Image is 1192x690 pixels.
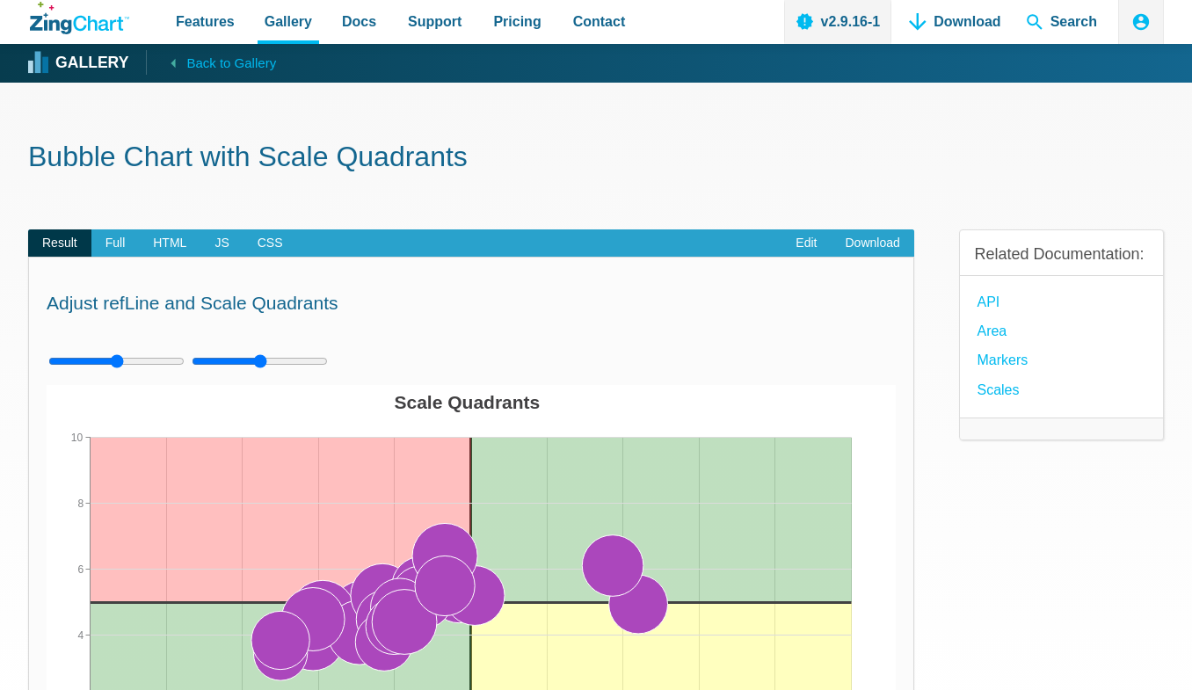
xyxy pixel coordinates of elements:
[977,378,1019,402] a: Scales
[30,2,129,34] a: ZingChart Logo. Click to return to the homepage
[28,139,1164,178] h1: Bubble Chart with Scale Quadrants
[176,10,235,33] span: Features
[408,10,462,33] span: Support
[91,229,140,258] span: Full
[974,244,1149,265] h3: Related Documentation:
[265,10,312,33] span: Gallery
[573,10,626,33] span: Contact
[342,10,376,33] span: Docs
[493,10,541,33] span: Pricing
[243,229,297,258] span: CSS
[146,50,276,75] a: Back to Gallery
[200,229,243,258] span: JS
[28,229,91,258] span: Result
[977,319,1007,343] a: Area
[977,290,999,314] a: API
[831,229,913,258] a: Download
[47,291,896,315] h2: Adjust refLine and Scale Quadrants
[30,50,128,76] a: Gallery
[977,348,1028,372] a: Markers
[55,55,128,71] strong: Gallery
[781,229,831,258] a: Edit
[186,52,276,75] span: Back to Gallery
[139,229,200,258] span: HTML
